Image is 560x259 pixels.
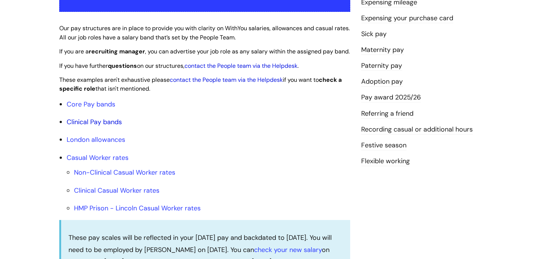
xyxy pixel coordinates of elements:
span: These examples aren't exhaustive please if you want to that isn't mentioned. [59,76,342,93]
a: Expensing your purchase card [361,14,453,23]
a: Festive season [361,141,406,150]
a: Adoption pay [361,77,403,87]
a: Paternity pay [361,61,402,71]
a: HMP Prison - Lincoln Casual Worker rates [74,204,201,213]
a: Flexible working [361,157,410,166]
a: Sick pay [361,29,387,39]
a: Casual Worker rates [67,153,128,162]
a: contact the People team via the Helpdesk [170,76,283,84]
a: London allowances [67,135,125,144]
a: Non-Clinical Casual Worker rates [74,168,175,177]
a: Pay award 2025/26 [361,93,421,102]
a: Clinical Pay bands [67,118,122,126]
a: check your new salary [254,245,322,254]
a: Core Pay bands [67,100,115,109]
strong: questions [108,62,137,70]
a: Maternity pay [361,45,404,55]
a: contact the People team via the Helpdesk [184,62,297,70]
span: Our pay structures are in place to provide you with clarity on WithYou salaries, allowances and c... [59,24,350,41]
strong: recruiting manager [89,48,145,55]
a: Referring a friend [361,109,413,119]
a: Recording casual or additional hours [361,125,473,134]
span: If you have further on our structures, . [59,62,299,70]
span: If you are a , you can advertise your job role as any salary within the assigned pay band. [59,48,350,55]
a: Clinical Casual Worker rates [74,186,159,195]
